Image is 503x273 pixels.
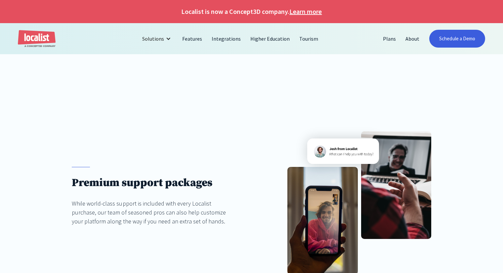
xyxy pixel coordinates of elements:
[246,31,295,47] a: Higher Education
[18,30,56,48] a: home
[72,199,233,226] div: While world-class support is included with every Localist purchase, our team of seasoned pros can...
[378,31,401,47] a: Plans
[137,31,177,47] div: Solutions
[429,30,485,48] a: Schedule a Demo
[72,176,233,190] h1: Premium support packages
[401,31,424,47] a: About
[207,31,246,47] a: Integrations
[142,35,164,43] div: Solutions
[289,7,322,17] a: Learn more
[295,31,323,47] a: Tourism
[178,31,207,47] a: Features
